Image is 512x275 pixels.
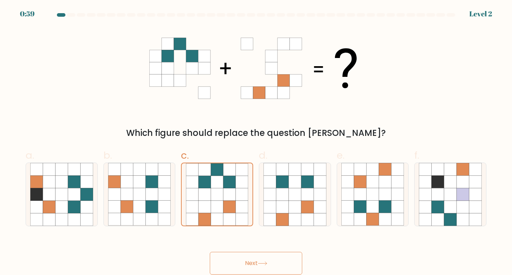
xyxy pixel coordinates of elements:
span: a. [26,148,34,162]
button: Next [210,252,302,275]
span: b. [103,148,112,162]
span: f. [414,148,419,162]
div: Which figure should replace the question [PERSON_NAME]? [30,127,482,139]
div: 0:59 [20,9,34,19]
span: c. [181,148,189,162]
div: Level 2 [469,9,492,19]
span: d. [259,148,267,162]
span: e. [337,148,345,162]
